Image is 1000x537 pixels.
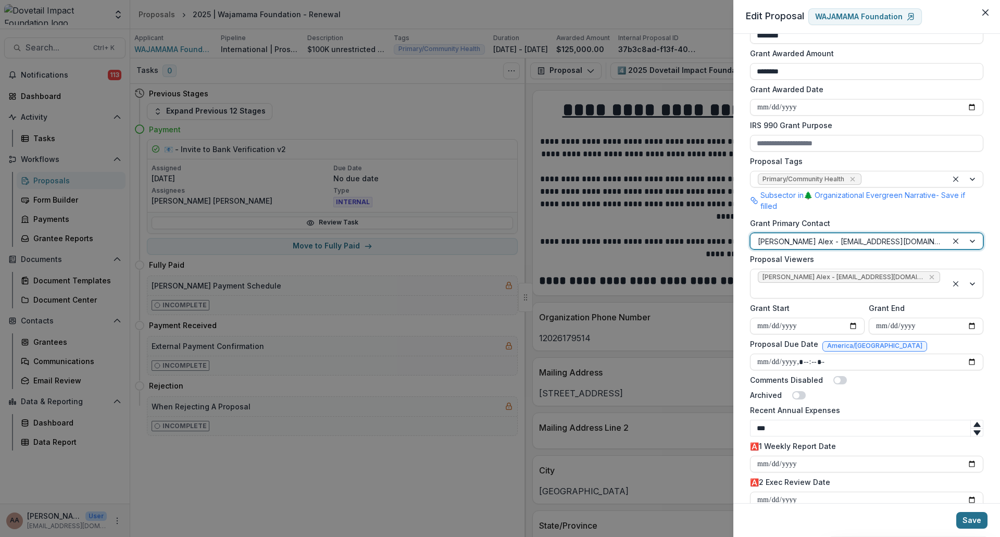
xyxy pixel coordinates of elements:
label: Comments Disabled [750,374,823,385]
label: Recent Annual Expenses [750,405,977,416]
span: Edit Proposal [746,10,804,21]
label: Grant Start [750,303,858,314]
button: Save [956,512,988,529]
label: Grant Awarded Date [750,84,977,95]
label: Proposal Tags [750,156,977,167]
label: 🅰️1 Weekly Report Date [750,441,977,452]
label: Proposal Viewers [750,254,977,265]
label: Grant Primary Contact [750,218,977,229]
div: Remove Amit Antony Alex - amit@dovetailimpact.org [927,272,936,282]
a: WAJAMAMA Foundation [808,8,922,25]
span: Primary/Community Health [762,176,844,183]
button: Close [977,4,994,21]
div: Clear selected options [949,235,962,247]
span: [PERSON_NAME] Alex - [EMAIL_ADDRESS][DOMAIN_NAME] [762,273,924,281]
div: Clear selected options [949,278,962,290]
p: Subsector in 🌲 Organizational Evergreen Narrative - Save if filled [760,190,983,211]
label: Grant End [869,303,977,314]
span: America/[GEOGRAPHIC_DATA] [827,342,922,349]
label: Proposal Due Date [750,339,818,349]
label: 🅰️2 Exec Review Date [750,477,977,488]
div: Clear selected options [949,173,962,185]
p: WAJAMAMA Foundation [815,13,903,21]
label: Archived [750,390,782,401]
div: Remove Primary/Community Health [847,174,858,184]
label: IRS 990 Grant Purpose [750,120,977,131]
label: Grant Awarded Amount [750,48,977,59]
